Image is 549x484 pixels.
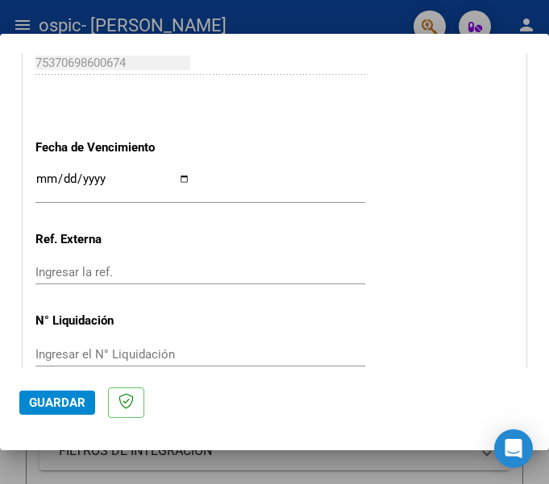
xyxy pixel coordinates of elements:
div: Open Intercom Messenger [494,429,533,468]
p: Ref. Externa [35,230,179,249]
p: Fecha de Vencimiento [35,139,179,157]
span: Guardar [29,395,85,410]
button: Guardar [19,391,95,415]
p: N° Liquidación [35,312,179,330]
